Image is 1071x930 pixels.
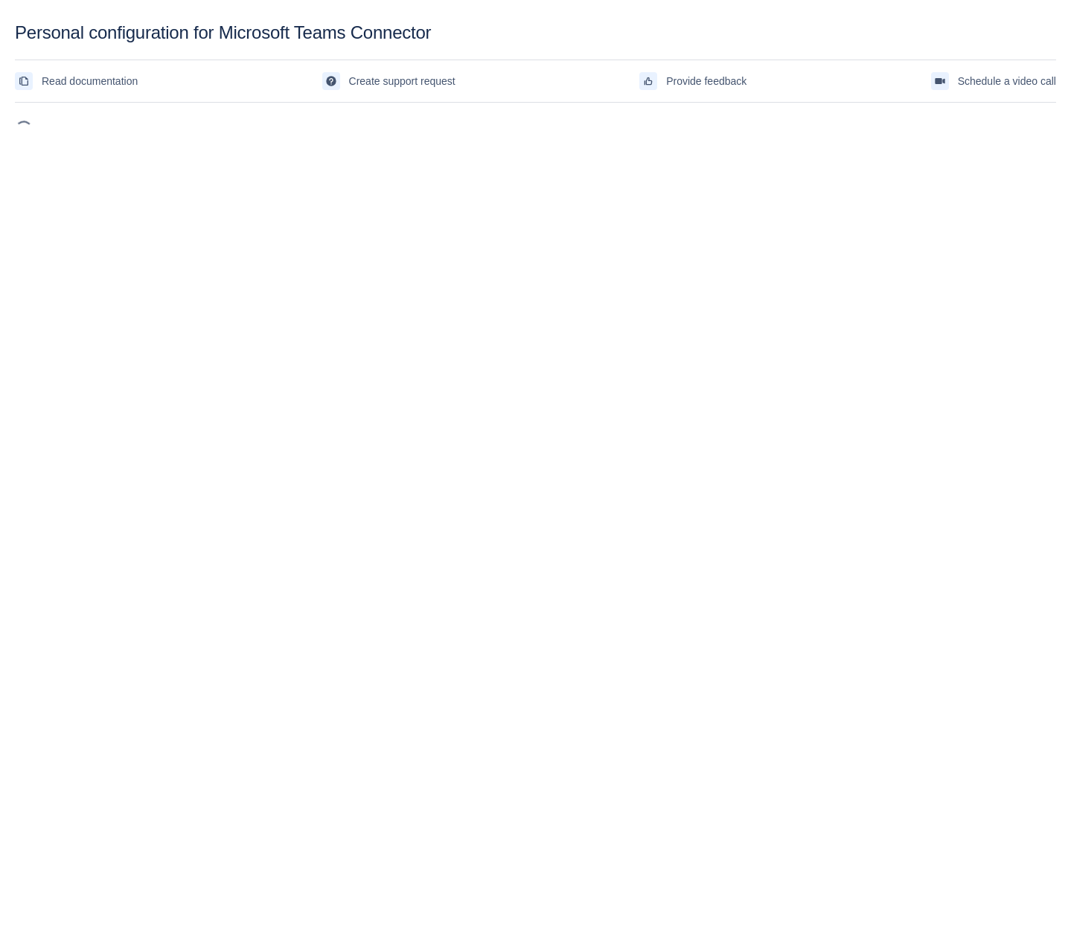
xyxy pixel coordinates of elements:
span: videoCall [934,75,946,87]
span: documentation [18,75,30,87]
span: Provide feedback [666,69,746,93]
a: Provide feedback [639,69,746,93]
span: Schedule a video call [958,69,1056,93]
a: Schedule a video call [931,69,1056,93]
a: Read documentation [15,69,138,93]
a: Create support request [322,69,455,93]
div: Personal configuration for Microsoft Teams Connector [15,22,1056,43]
span: feedback [642,75,654,87]
span: support [325,75,337,87]
span: Read documentation [42,69,138,93]
span: Create support request [349,69,455,93]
